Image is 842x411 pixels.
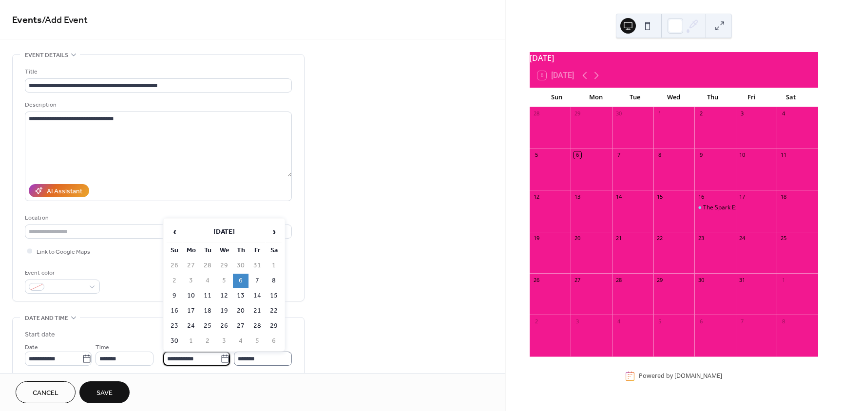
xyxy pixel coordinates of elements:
a: [DOMAIN_NAME] [674,372,722,380]
div: 3 [739,110,746,117]
div: Sat [771,88,810,107]
div: 7 [739,318,746,325]
span: Link to Google Maps [37,247,90,257]
td: 7 [249,274,265,288]
th: Su [167,243,182,258]
div: Fri [732,88,771,107]
div: Powered by [639,372,722,380]
td: 26 [216,319,232,333]
td: 29 [216,259,232,273]
button: Cancel [16,381,76,403]
div: 1 [780,276,787,283]
td: 14 [249,289,265,303]
div: 28 [533,110,540,117]
td: 1 [266,259,282,273]
td: 5 [249,334,265,348]
th: [DATE] [183,222,265,243]
div: 1 [656,110,664,117]
td: 8 [266,274,282,288]
span: › [267,222,281,242]
button: Save [79,381,130,403]
td: 25 [200,319,215,333]
div: Wed [654,88,693,107]
td: 20 [233,304,249,318]
td: 2 [200,334,215,348]
td: 30 [233,259,249,273]
td: 17 [183,304,199,318]
div: 12 [533,193,540,200]
div: 20 [574,235,581,242]
span: Cancel [33,388,58,398]
div: 3 [574,318,581,325]
td: 26 [167,259,182,273]
div: 5 [656,318,664,325]
div: The Spark Exchange Networking Event - Chapel Hill, NC [694,204,736,212]
div: 31 [739,276,746,283]
div: [DATE] [530,52,818,64]
div: 25 [780,235,787,242]
div: 5 [533,151,540,159]
td: 3 [216,334,232,348]
td: 4 [200,274,215,288]
div: Tue [615,88,654,107]
td: 6 [233,274,249,288]
th: Sa [266,243,282,258]
div: 10 [739,151,746,159]
div: 2 [697,110,705,117]
td: 19 [216,304,232,318]
div: 21 [615,235,622,242]
td: 3 [183,274,199,288]
div: 4 [780,110,787,117]
button: AI Assistant [29,184,89,197]
span: / Add Event [42,11,88,30]
td: 29 [266,319,282,333]
td: 28 [200,259,215,273]
div: Event color [25,268,98,278]
span: Save [96,388,113,398]
td: 23 [167,319,182,333]
div: 24 [739,235,746,242]
th: We [216,243,232,258]
div: 16 [697,193,705,200]
td: 27 [183,259,199,273]
div: 29 [656,276,664,283]
td: 2 [167,274,182,288]
td: 18 [200,304,215,318]
div: 8 [780,318,787,325]
div: 29 [574,110,581,117]
td: 21 [249,304,265,318]
a: Events [12,11,42,30]
td: 12 [216,289,232,303]
td: 4 [233,334,249,348]
div: 23 [697,235,705,242]
div: 27 [574,276,581,283]
td: 31 [249,259,265,273]
div: 14 [615,193,622,200]
div: 30 [697,276,705,283]
div: Sun [537,88,576,107]
th: Th [233,243,249,258]
div: Title [25,67,290,77]
div: AI Assistant [47,187,82,197]
td: 27 [233,319,249,333]
th: Fr [249,243,265,258]
div: 11 [780,151,787,159]
div: 9 [697,151,705,159]
div: 26 [533,276,540,283]
div: Thu [693,88,732,107]
div: 17 [739,193,746,200]
th: Tu [200,243,215,258]
div: 2 [533,318,540,325]
div: 8 [656,151,664,159]
td: 6 [266,334,282,348]
td: 13 [233,289,249,303]
div: 15 [656,193,664,200]
div: Start date [25,330,55,340]
td: 16 [167,304,182,318]
div: Location [25,213,290,223]
div: 7 [615,151,622,159]
div: 13 [574,193,581,200]
th: Mo [183,243,199,258]
span: Event details [25,50,68,60]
